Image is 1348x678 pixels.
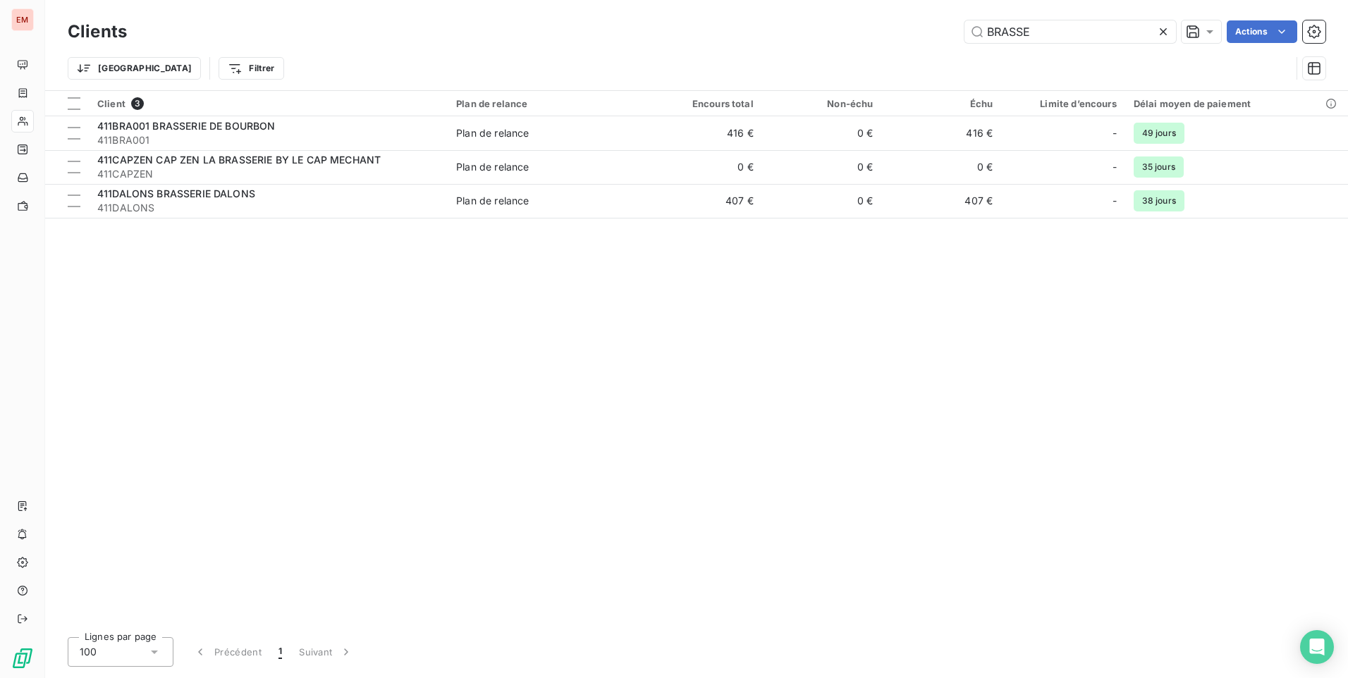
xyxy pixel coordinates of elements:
span: 38 jours [1134,190,1184,211]
td: 416 € [881,116,1001,150]
span: 411CAPZEN [97,167,439,181]
span: Client [97,98,125,109]
div: Délai moyen de paiement [1134,98,1340,109]
span: 411BRA001 BRASSERIE DE BOURBON [97,120,276,132]
div: Plan de relance [456,194,529,208]
button: Filtrer [219,57,283,80]
div: Open Intercom Messenger [1300,630,1334,664]
img: Logo LeanPay [11,647,34,670]
div: Plan de relance [456,160,529,174]
div: EM [11,8,34,31]
td: 0 € [762,116,882,150]
button: [GEOGRAPHIC_DATA] [68,57,201,80]
span: 411CAPZEN CAP ZEN LA BRASSERIE BY LE CAP MECHANT [97,154,381,166]
span: 35 jours [1134,156,1184,178]
div: Encours total [651,98,754,109]
div: Non-échu [771,98,874,109]
div: Échu [890,98,993,109]
span: - [1113,160,1117,174]
button: Précédent [185,637,270,667]
td: 0 € [642,150,762,184]
span: 411DALONS BRASSERIE DALONS [97,187,255,199]
span: 3 [131,97,144,110]
div: Limite d’encours [1010,98,1117,109]
span: - [1113,194,1117,208]
span: 1 [278,645,282,659]
td: 0 € [762,184,882,218]
div: Plan de relance [456,126,529,140]
span: 100 [80,645,97,659]
button: 1 [270,637,290,667]
div: Plan de relance [456,98,634,109]
td: 0 € [881,150,1001,184]
span: 411BRA001 [97,133,439,147]
input: Rechercher [964,20,1176,43]
span: 411DALONS [97,201,439,215]
button: Actions [1227,20,1297,43]
button: Suivant [290,637,362,667]
td: 407 € [642,184,762,218]
td: 407 € [881,184,1001,218]
span: - [1113,126,1117,140]
span: 49 jours [1134,123,1184,144]
td: 416 € [642,116,762,150]
h3: Clients [68,19,127,44]
td: 0 € [762,150,882,184]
